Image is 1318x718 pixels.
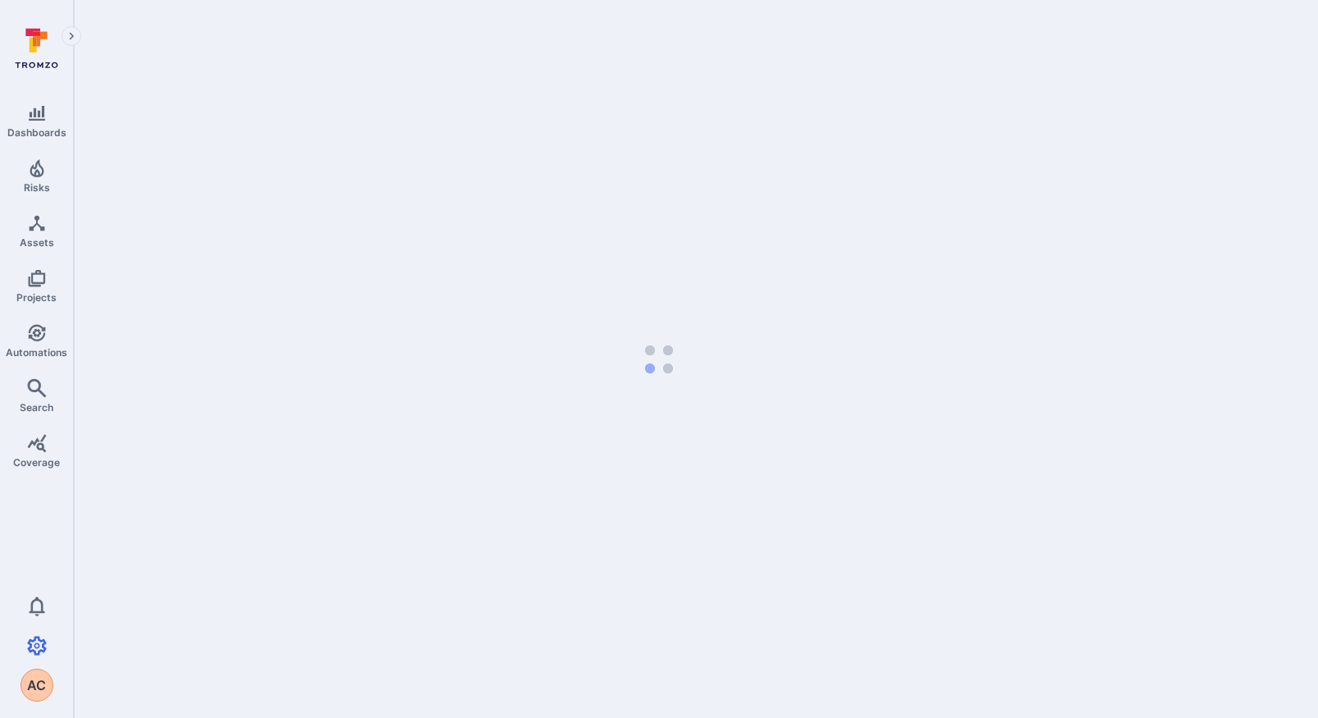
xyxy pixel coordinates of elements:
div: Amanda Cornwell [21,669,53,702]
i: Expand navigation menu [66,30,77,43]
span: Projects [16,291,57,304]
span: Coverage [13,456,60,469]
button: Expand navigation menu [62,26,81,46]
span: Search [20,401,53,414]
span: Dashboards [7,126,66,139]
button: AC [21,669,53,702]
span: Risks [24,181,50,194]
span: Assets [20,236,54,249]
span: Automations [6,346,67,359]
